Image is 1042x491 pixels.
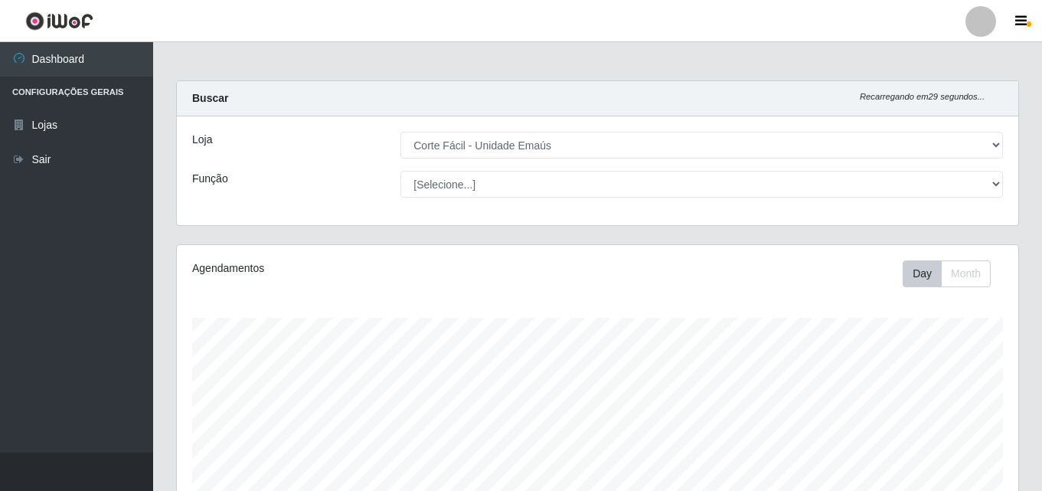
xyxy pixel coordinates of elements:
[860,92,985,101] i: Recarregando em 29 segundos...
[903,260,942,287] button: Day
[192,171,228,187] label: Função
[192,92,228,104] strong: Buscar
[941,260,991,287] button: Month
[192,260,517,277] div: Agendamentos
[903,260,1003,287] div: Toolbar with button groups
[25,11,93,31] img: CoreUI Logo
[192,132,212,148] label: Loja
[903,260,991,287] div: First group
